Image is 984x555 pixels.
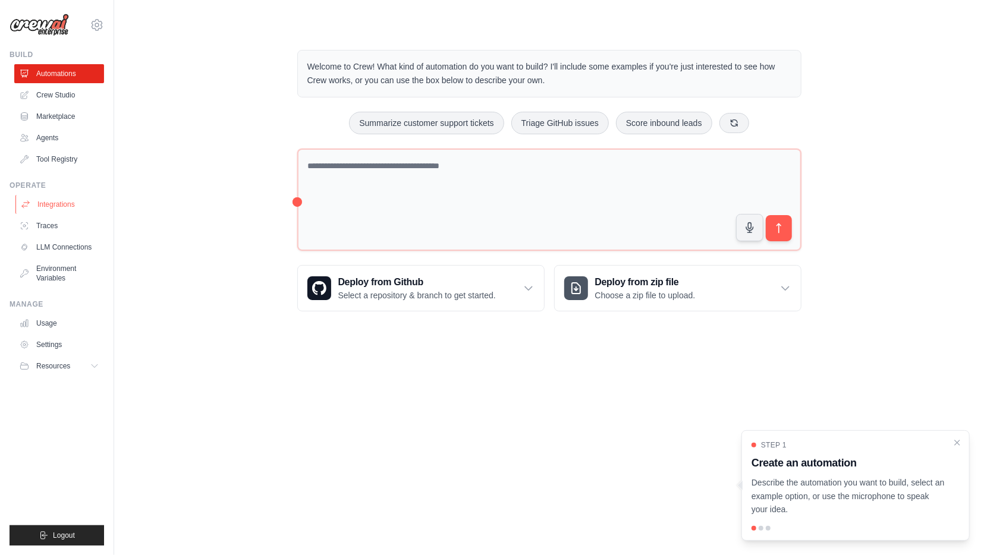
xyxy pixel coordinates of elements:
[14,357,104,376] button: Resources
[53,531,75,540] span: Logout
[307,60,791,87] p: Welcome to Crew! What kind of automation do you want to build? I'll include some examples if you'...
[595,289,696,301] p: Choose a zip file to upload.
[10,50,104,59] div: Build
[10,299,104,309] div: Manage
[36,361,70,371] span: Resources
[511,112,609,134] button: Triage GitHub issues
[10,181,104,190] div: Operate
[338,275,496,289] h3: Deploy from Github
[10,525,104,545] button: Logout
[338,289,496,301] p: Select a repository & branch to get started.
[925,498,984,555] iframe: Chat Widget
[14,128,104,147] a: Agents
[14,216,104,235] a: Traces
[14,238,104,257] a: LLM Connections
[616,112,712,134] button: Score inbound leads
[14,314,104,333] a: Usage
[14,86,104,105] a: Crew Studio
[761,440,787,450] span: Step 1
[595,275,696,289] h3: Deploy from zip file
[14,150,104,169] a: Tool Registry
[14,107,104,126] a: Marketplace
[10,14,69,36] img: Logo
[14,64,104,83] a: Automations
[752,476,945,516] p: Describe the automation you want to build, select an example option, or use the microphone to spe...
[952,438,962,447] button: Close walkthrough
[15,195,105,214] a: Integrations
[349,112,504,134] button: Summarize customer support tickets
[14,259,104,288] a: Environment Variables
[752,455,945,471] h3: Create an automation
[14,335,104,354] a: Settings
